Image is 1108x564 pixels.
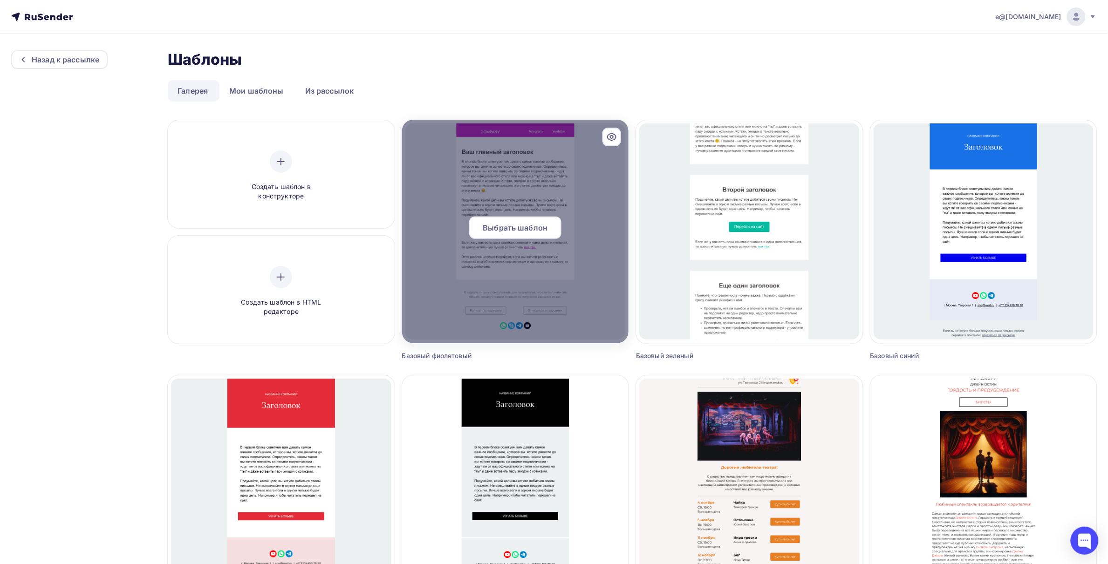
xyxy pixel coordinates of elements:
[870,351,1010,360] div: Базовый синий
[219,80,294,102] a: Мои шаблоны
[402,351,542,360] div: Базовый фиолетовый
[295,80,364,102] a: Из рассылок
[237,182,325,201] span: Создать шаблон в конструкторе
[168,50,242,69] h2: Шаблоны
[636,351,776,360] div: Базовый зеленый
[483,222,547,233] span: Выбрать шаблон
[996,12,1061,21] span: e@[DOMAIN_NAME]
[168,80,218,102] a: Галерея
[32,54,99,65] div: Назад к рассылке
[996,7,1097,26] a: e@[DOMAIN_NAME]
[237,298,325,317] span: Создать шаблон в HTML редакторе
